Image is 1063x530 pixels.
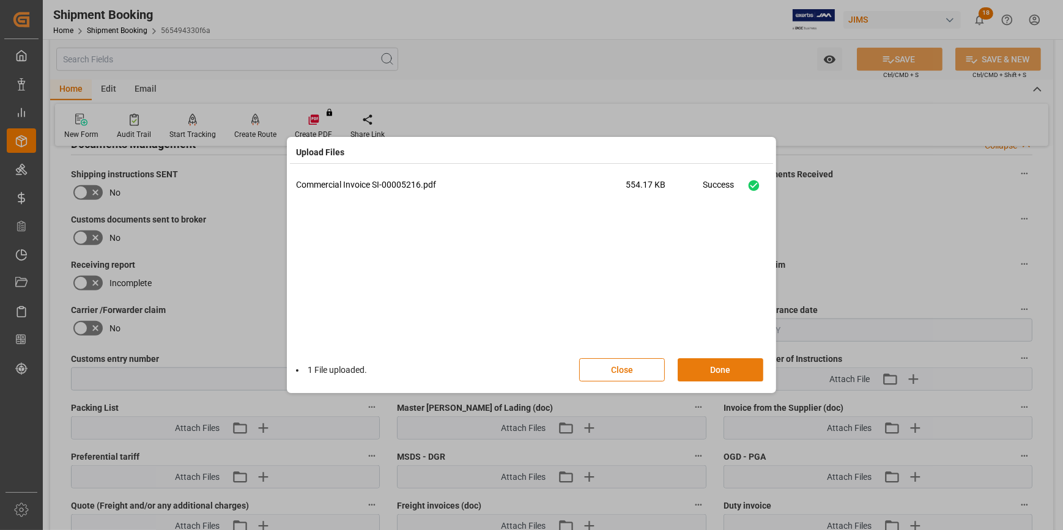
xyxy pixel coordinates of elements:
[296,179,626,191] p: Commercial Invoice SI-00005216.pdf
[579,358,665,381] button: Close
[296,364,367,377] li: 1 File uploaded.
[678,358,763,381] button: Done
[296,146,344,159] h4: Upload Files
[703,179,734,200] div: Success
[626,179,703,200] span: 554.17 KB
